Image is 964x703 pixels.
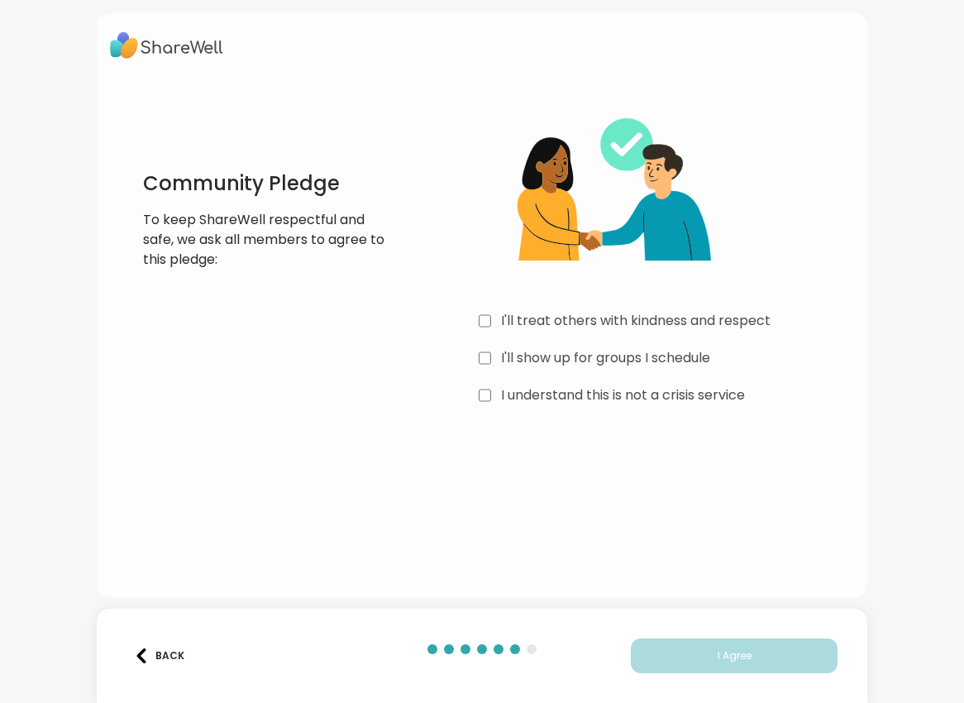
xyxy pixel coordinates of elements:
[718,648,752,663] span: I Agree
[126,638,193,673] button: Back
[143,170,394,197] h1: Community Pledge
[501,385,745,405] label: I understand this is not a crisis service
[134,648,184,663] div: Back
[631,638,838,673] button: I Agree
[143,210,394,270] p: To keep ShareWell respectful and safe, we ask all members to agree to this pledge:
[501,348,710,368] label: I'll show up for groups I schedule
[501,311,771,331] label: I'll treat others with kindness and respect
[110,26,223,65] img: ShareWell Logo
